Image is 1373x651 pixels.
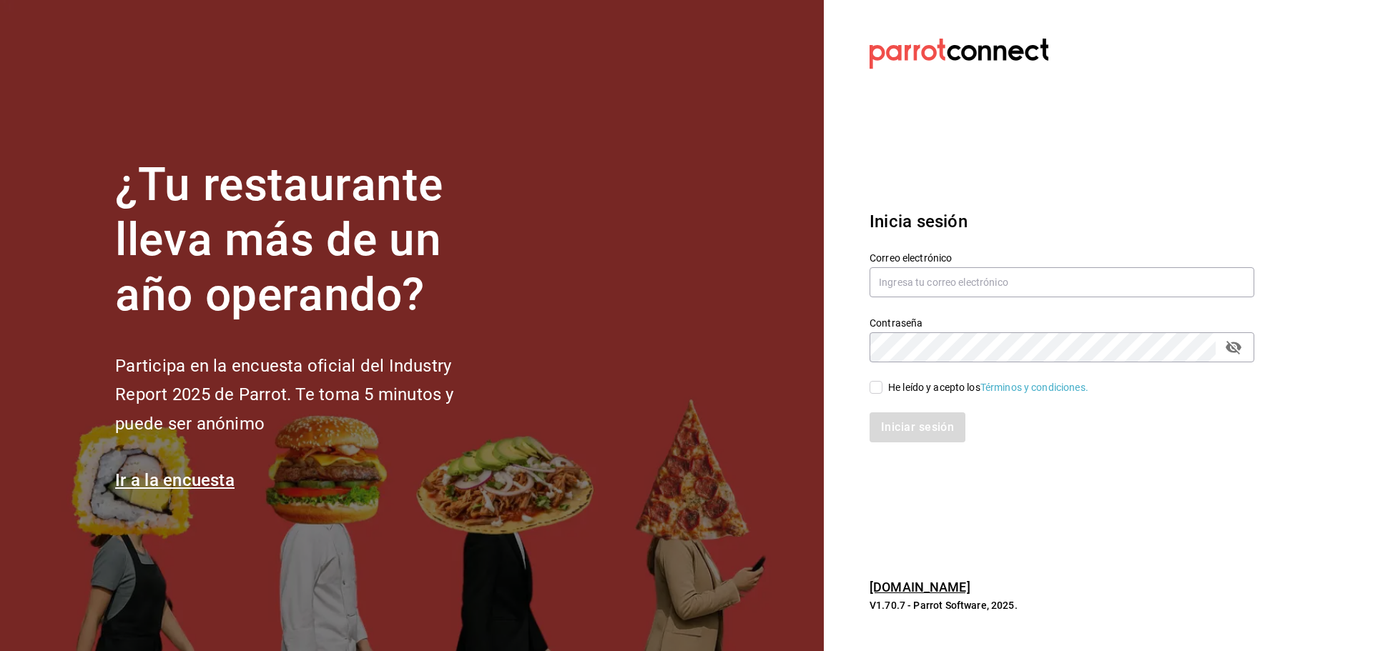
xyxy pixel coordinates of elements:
[870,253,1254,263] label: Correo electrónico
[870,209,1254,234] h3: Inicia sesión
[870,267,1254,297] input: Ingresa tu correo electrónico
[888,380,1088,395] div: He leído y acepto los
[115,158,501,322] h1: ¿Tu restaurante lleva más de un año operando?
[870,580,970,595] a: [DOMAIN_NAME]
[1221,335,1246,359] button: passwordField
[980,382,1088,393] a: Términos y condiciones.
[115,470,235,490] a: Ir a la encuesta
[870,598,1254,612] p: V1.70.7 - Parrot Software, 2025.
[870,318,1254,328] label: Contraseña
[115,352,501,439] h2: Participa en la encuesta oficial del Industry Report 2025 de Parrot. Te toma 5 minutos y puede se...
